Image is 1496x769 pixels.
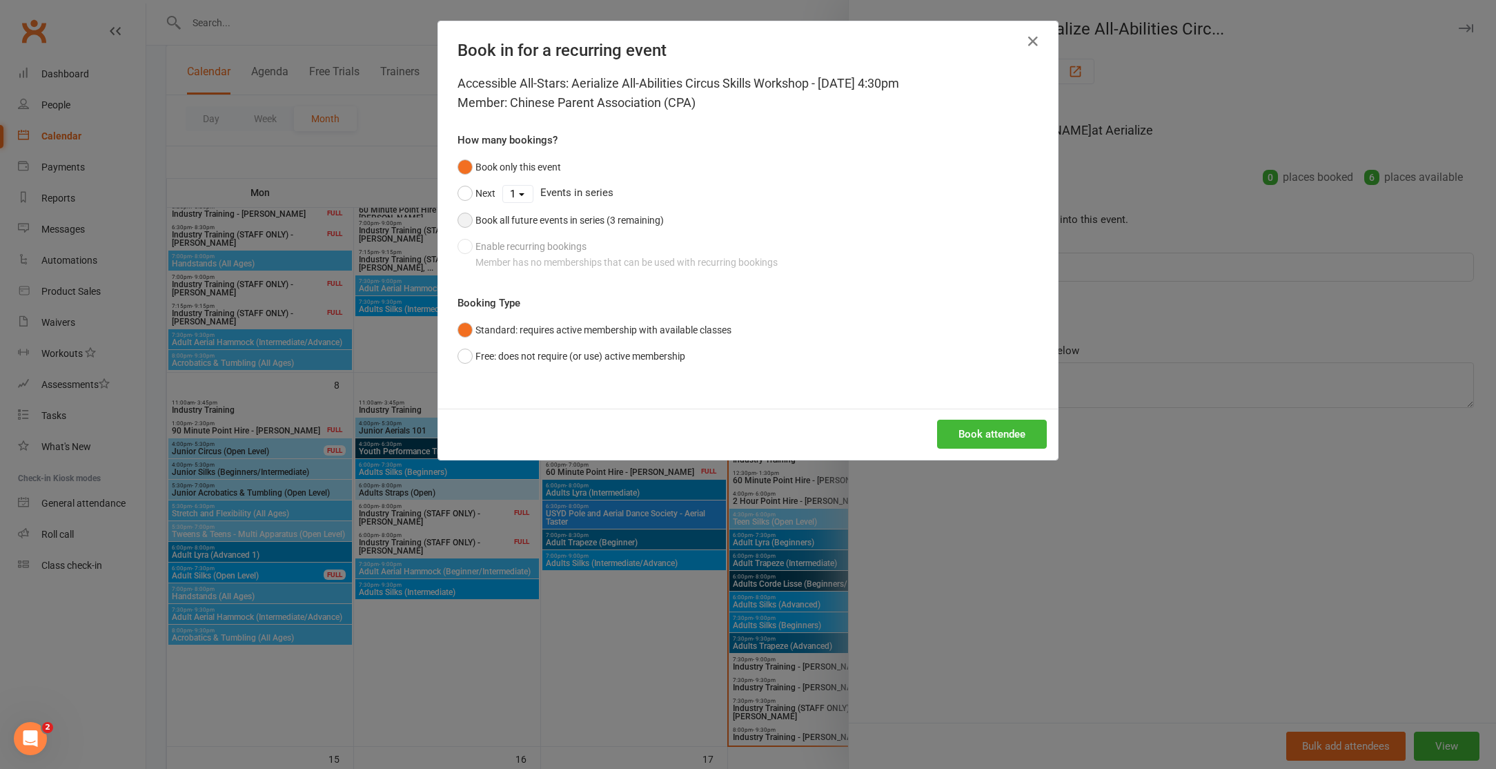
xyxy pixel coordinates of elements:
[457,41,1039,60] h4: Book in for a recurring event
[457,180,1039,206] div: Events in series
[457,180,495,206] button: Next
[475,213,664,228] div: Book all future events in series (3 remaining)
[457,207,664,233] button: Book all future events in series (3 remaining)
[14,722,47,755] iframe: Intercom live chat
[457,154,561,180] button: Book only this event
[457,295,520,311] label: Booking Type
[457,74,1039,113] div: Accessible All-Stars: Aerialize All-Abilities Circus Skills Workshop - [DATE] 4:30pm Member: Chin...
[1022,30,1044,52] button: Close
[937,420,1047,449] button: Book attendee
[42,722,53,733] span: 2
[457,317,731,343] button: Standard: requires active membership with available classes
[457,132,558,148] label: How many bookings?
[457,343,685,369] button: Free: does not require (or use) active membership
